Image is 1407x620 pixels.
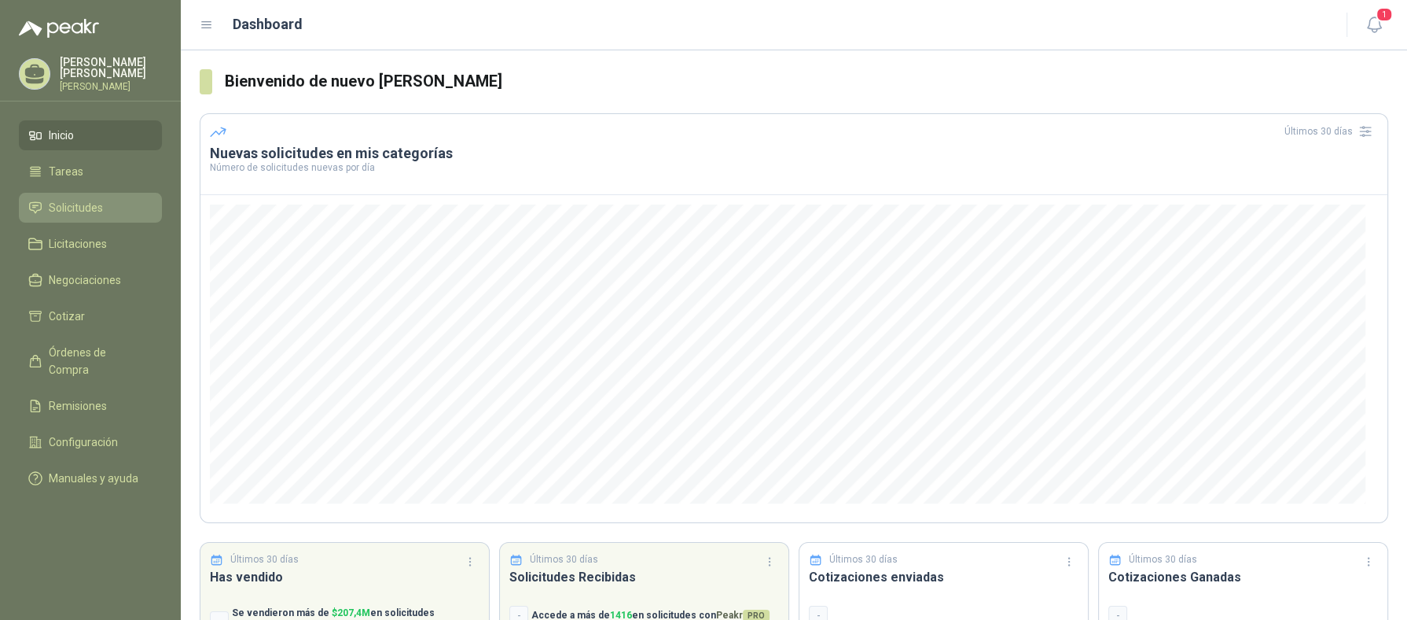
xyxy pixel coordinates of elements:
a: Inicio [19,120,162,150]
a: Solicitudes [19,193,162,223]
p: Últimos 30 días [1129,552,1197,567]
span: Remisiones [49,397,107,415]
h3: Bienvenido de nuevo [PERSON_NAME] [225,69,1388,94]
h3: Solicitudes Recibidas [509,567,779,587]
h1: Dashboard [233,13,303,35]
button: 1 [1360,11,1388,39]
span: Inicio [49,127,74,144]
p: [PERSON_NAME] [60,82,162,91]
p: Número de solicitudes nuevas por día [210,163,1378,172]
span: Órdenes de Compra [49,344,147,378]
span: 1 [1376,7,1393,22]
img: Logo peakr [19,19,99,38]
p: Últimos 30 días [530,552,598,567]
p: Últimos 30 días [829,552,898,567]
span: Licitaciones [49,235,107,253]
span: Solicitudes [49,199,103,216]
p: Últimos 30 días [230,552,299,567]
a: Cotizar [19,301,162,331]
a: Negociaciones [19,265,162,295]
span: Configuración [49,434,118,451]
span: $ 207,4M [332,607,370,618]
a: Licitaciones [19,229,162,259]
span: Tareas [49,163,83,180]
div: Últimos 30 días [1284,119,1378,144]
a: Órdenes de Compra [19,338,162,385]
span: Negociaciones [49,271,121,289]
h3: Has vendido [210,567,479,587]
span: Cotizar [49,308,85,325]
h3: Cotizaciones Ganadas [1108,567,1378,587]
a: Remisiones [19,391,162,421]
a: Configuración [19,427,162,457]
span: Manuales y ayuda [49,470,138,487]
h3: Cotizaciones enviadas [809,567,1078,587]
h3: Nuevas solicitudes en mis categorías [210,144,1378,163]
a: Tareas [19,157,162,186]
p: [PERSON_NAME] [PERSON_NAME] [60,57,162,79]
a: Manuales y ayuda [19,463,162,493]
